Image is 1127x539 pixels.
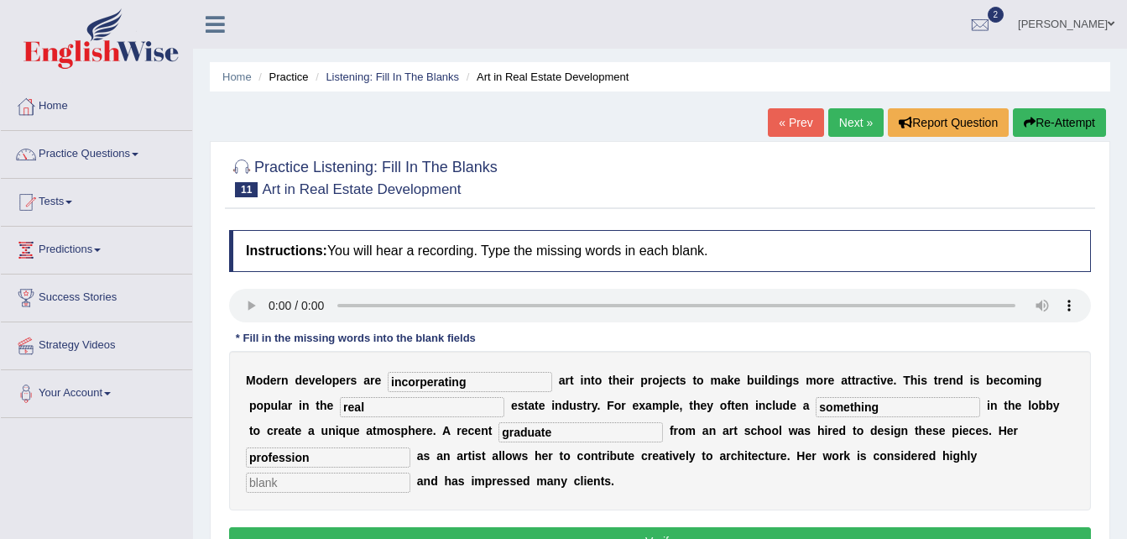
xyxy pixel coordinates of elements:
[498,449,502,463] b: l
[408,424,415,437] b: h
[417,449,424,463] b: a
[733,424,738,437] b: t
[1008,399,1015,412] b: h
[502,449,505,463] b: l
[591,449,598,463] b: n
[628,449,634,463] b: e
[475,449,482,463] b: s
[570,374,574,387] b: t
[915,424,919,437] b: t
[535,449,542,463] b: h
[686,449,689,463] b: l
[462,424,468,437] b: e
[229,230,1091,272] h4: You will hear a recording. Type the missing words in each blank.
[669,449,672,463] b: i
[873,374,877,387] b: t
[790,399,796,412] b: e
[709,424,717,437] b: n
[327,399,334,412] b: e
[680,399,683,412] b: ,
[528,399,535,412] b: a
[267,424,274,437] b: c
[422,424,426,437] b: r
[894,374,897,387] b: .
[1,83,192,125] a: Home
[1014,374,1024,387] b: m
[316,374,322,387] b: e
[326,71,459,83] a: Listening: Fill In The Blanks
[246,447,410,468] input: blank
[697,374,704,387] b: o
[340,397,504,417] input: blank
[320,399,327,412] b: h
[302,374,309,387] b: e
[841,374,848,387] b: a
[346,374,350,387] b: r
[498,422,663,442] input: blank
[750,424,757,437] b: c
[388,372,552,392] input: blank
[652,399,662,412] b: m
[975,424,982,437] b: e
[669,374,676,387] b: c
[1,179,192,221] a: Tests
[775,399,783,412] b: u
[670,399,673,412] b: l
[1,131,192,173] a: Practice Questions
[387,424,394,437] b: o
[823,374,827,387] b: r
[692,374,697,387] b: t
[828,374,835,387] b: e
[481,424,488,437] b: n
[804,424,811,437] b: s
[963,424,969,437] b: e
[555,399,562,412] b: n
[1046,399,1053,412] b: b
[321,424,329,437] b: u
[583,374,591,387] b: n
[990,399,998,412] b: n
[880,374,887,387] b: v
[482,449,486,463] b: t
[424,449,430,463] b: s
[855,374,859,387] b: r
[246,473,410,493] input: blank
[222,71,252,83] a: Home
[229,331,483,347] div: * Fill in the missing words into the blank fields
[363,374,370,387] b: a
[583,449,591,463] b: o
[328,424,336,437] b: n
[999,374,1006,387] b: c
[942,374,949,387] b: e
[563,449,571,463] b: o
[999,424,1007,437] b: H
[274,424,278,437] b: r
[798,424,805,437] b: a
[229,155,498,197] h2: Practice Listening: Fill In The Blanks
[652,449,659,463] b: e
[994,374,1000,387] b: e
[1053,399,1060,412] b: y
[824,424,827,437] b: i
[277,374,281,387] b: r
[587,399,591,412] b: r
[919,424,926,437] b: h
[518,399,524,412] b: s
[982,424,989,437] b: s
[539,399,545,412] b: e
[339,374,346,387] b: e
[542,449,549,463] b: e
[952,424,959,437] b: p
[262,181,461,197] small: Art in Real Estate Development
[302,399,310,412] b: n
[660,374,663,387] b: j
[577,449,584,463] b: c
[521,449,528,463] b: s
[700,399,707,412] b: e
[867,374,874,387] b: c
[353,424,360,437] b: e
[1006,374,1014,387] b: o
[645,399,652,412] b: a
[678,424,686,437] b: o
[870,424,878,437] b: d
